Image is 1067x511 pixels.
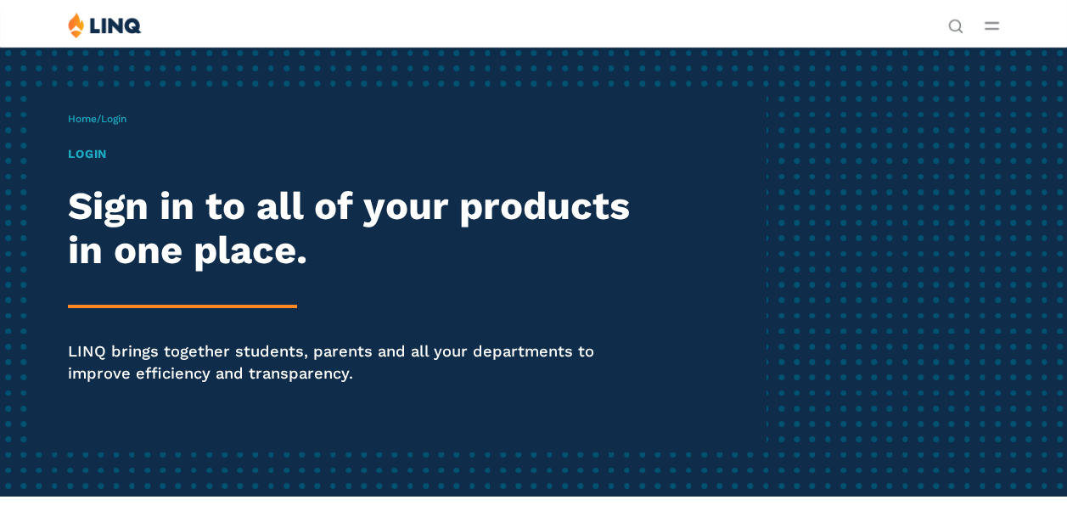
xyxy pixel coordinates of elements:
[68,12,142,38] img: LINQ | K‑12 Software
[68,145,654,163] h1: Login
[101,113,126,125] span: Login
[948,12,963,32] nav: Utility Navigation
[985,16,999,35] button: Open Main Menu
[948,17,963,32] button: Open Search Bar
[68,113,97,125] a: Home
[68,340,654,385] p: LINQ brings together students, parents and all your departments to improve efficiency and transpa...
[68,113,126,125] span: /
[68,184,654,272] h2: Sign in to all of your products in one place.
